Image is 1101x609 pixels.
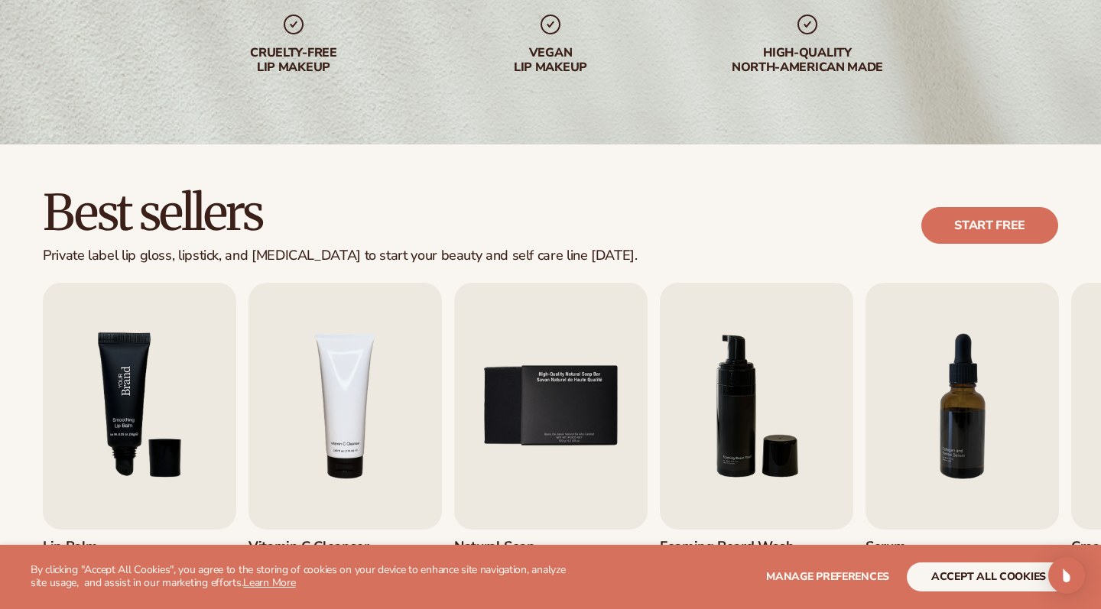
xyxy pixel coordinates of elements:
[43,283,236,603] a: 3 / 9
[660,539,794,556] h3: Foaming beard wash
[907,562,1070,591] button: accept all cookies
[43,187,638,238] h2: Best sellers
[248,283,442,603] a: 4 / 9
[43,283,236,530] img: Shopify Image 7
[43,248,638,264] div: Private label lip gloss, lipstick, and [MEDICAL_DATA] to start your beauty and self care line [DA...
[31,564,575,590] p: By clicking "Accept All Cookies", you agree to the storing of cookies on your device to enhance s...
[1048,557,1085,594] div: Open Intercom Messenger
[243,575,295,590] a: Learn More
[710,46,905,75] div: High-quality North-american made
[766,569,889,584] span: Manage preferences
[454,283,648,603] a: 5 / 9
[866,539,963,556] h3: Serum
[921,207,1058,244] a: Start free
[196,46,391,75] div: Cruelty-free lip makeup
[660,283,853,603] a: 6 / 9
[248,539,369,556] h3: Vitamin C Cleanser
[453,46,648,75] div: Vegan lip makeup
[866,283,1059,603] a: 7 / 9
[766,562,889,591] button: Manage preferences
[454,539,559,556] h3: Natural Soap
[43,539,137,556] h3: Lip Balm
